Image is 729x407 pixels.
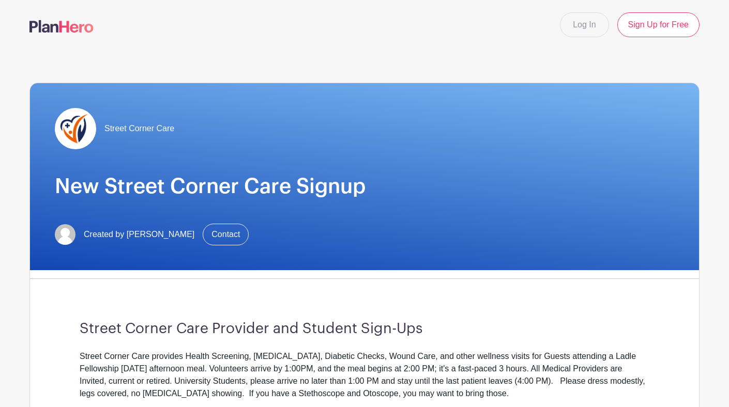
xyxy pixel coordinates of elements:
[203,224,249,245] a: Contact
[29,20,94,33] img: logo-507f7623f17ff9eddc593b1ce0a138ce2505c220e1c5a4e2b4648c50719b7d32.svg
[80,320,649,338] h3: Street Corner Care Provider and Student Sign-Ups
[55,174,674,199] h1: New Street Corner Care Signup
[617,12,700,37] a: Sign Up for Free
[104,122,174,135] span: Street Corner Care
[55,108,96,149] img: SCC%20PlanHero.png
[55,224,75,245] img: default-ce2991bfa6775e67f084385cd625a349d9dcbb7a52a09fb2fda1e96e2d18dcdb.png
[80,350,649,400] div: Street Corner Care provides Health Screening, [MEDICAL_DATA], Diabetic Checks, Wound Care, and ot...
[560,12,609,37] a: Log In
[84,228,194,241] span: Created by [PERSON_NAME]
